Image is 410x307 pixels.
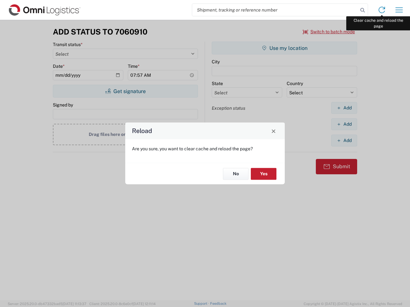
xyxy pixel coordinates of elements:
button: Close [269,126,278,135]
h4: Reload [132,126,152,136]
button: Yes [251,168,276,180]
input: Shipment, tracking or reference number [192,4,358,16]
button: No [223,168,249,180]
p: Are you sure, you want to clear cache and reload the page? [132,146,278,152]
